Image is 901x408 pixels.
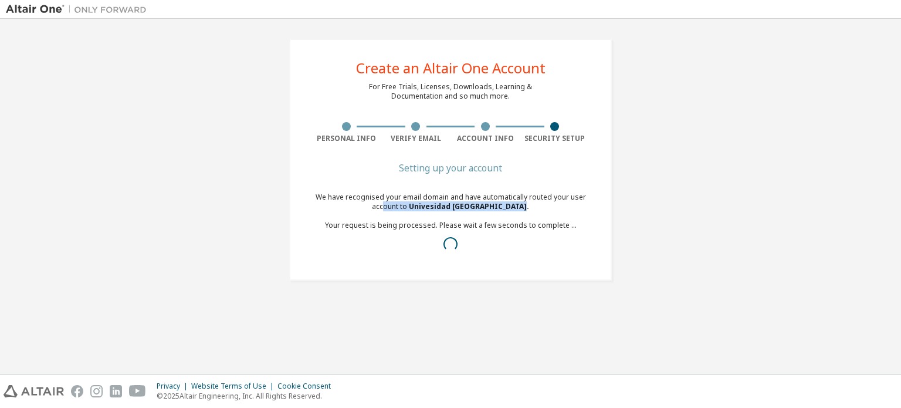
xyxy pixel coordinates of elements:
div: Verify Email [381,134,451,143]
img: instagram.svg [90,385,103,397]
div: For Free Trials, Licenses, Downloads, Learning & Documentation and so much more. [369,82,532,101]
div: Account Info [450,134,520,143]
div: Website Terms of Use [191,382,277,391]
div: Security Setup [520,134,590,143]
div: We have recognised your email domain and have automatically routed your user account to Your requ... [311,193,590,258]
img: altair_logo.svg [4,385,64,397]
div: Cookie Consent [277,382,338,391]
span: Univesidad [GEOGRAPHIC_DATA] . [409,201,529,211]
img: facebook.svg [71,385,83,397]
img: linkedin.svg [110,385,122,397]
p: © 2025 Altair Engineering, Inc. All Rights Reserved. [157,391,338,401]
img: Altair One [6,4,153,15]
div: Privacy [157,382,191,391]
div: Create an Altair One Account [356,61,546,75]
div: Personal Info [311,134,381,143]
img: youtube.svg [129,385,146,397]
div: Setting up your account [311,164,590,171]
